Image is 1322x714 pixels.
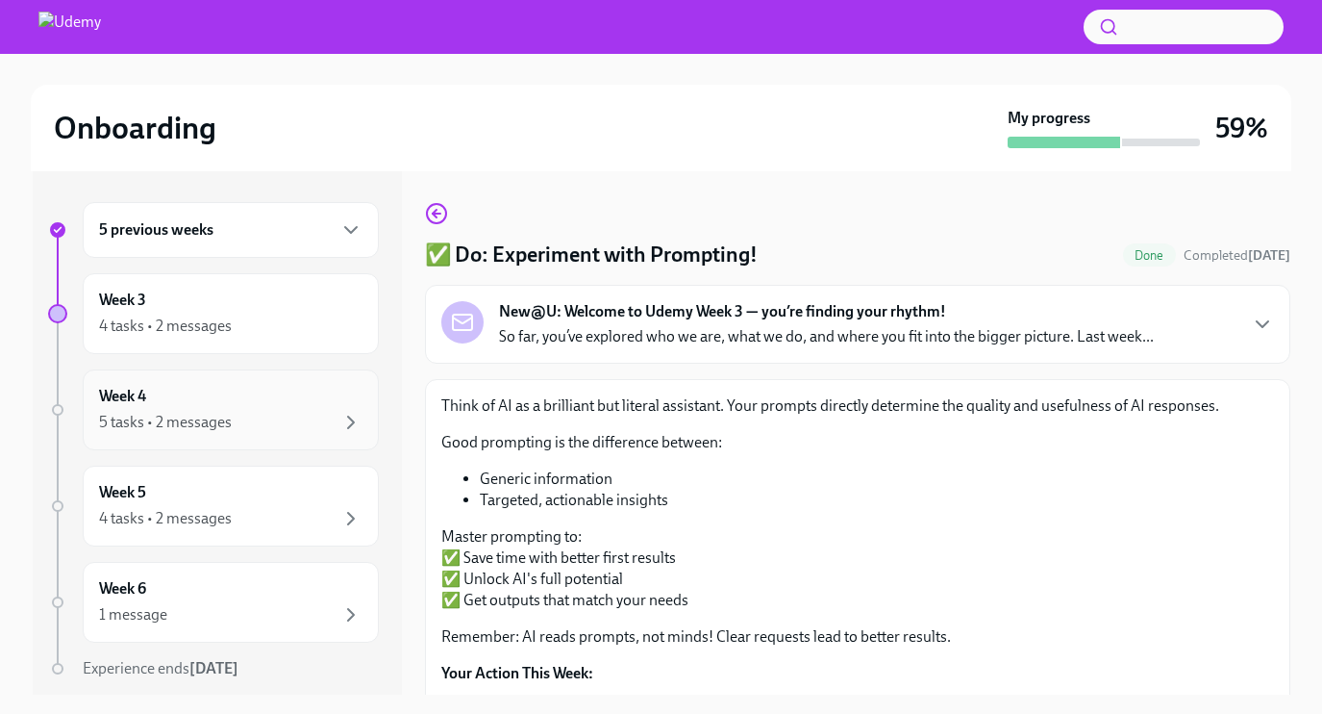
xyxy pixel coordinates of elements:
strong: [DATE] [1248,247,1290,264]
div: 5 tasks • 2 messages [99,412,232,433]
h6: Week 3 [99,290,146,311]
span: Done [1123,248,1176,263]
h4: ✅ Do: Experiment with Prompting! [425,241,758,269]
h6: Week 6 [99,578,146,599]
span: Experience ends [83,659,238,677]
h2: Onboarding [54,109,216,147]
strong: My progress [1008,108,1090,129]
div: 1 message [99,604,167,625]
div: 5 previous weeks [83,202,379,258]
div: 4 tasks • 2 messages [99,508,232,529]
strong: New@U: Welcome to Udemy Week 3 — you’re finding your rhythm! [499,301,946,322]
a: Week 61 message [48,562,379,643]
p: So far, you’ve explored who we are, what we do, and where you fit into the bigger picture. Last w... [499,326,1154,347]
p: Good prompting is the difference between: [441,432,1274,453]
h6: 5 previous weeks [99,219,213,241]
h6: Week 5 [99,482,146,503]
a: Week 34 tasks • 2 messages [48,273,379,354]
li: Generic information [480,469,1274,490]
p: Master prompting to: ✅ Save time with better first results ✅ Unlock AI's full potential ✅ Get out... [441,526,1274,611]
span: Completed [1184,247,1290,264]
li: Targeted, actionable insights [480,490,1274,511]
strong: [DATE] [189,659,238,677]
p: Think of AI as a brilliant but literal assistant. Your prompts directly determine the quality and... [441,395,1274,417]
h3: 59% [1215,111,1268,145]
a: Week 54 tasks • 2 messages [48,466,379,547]
div: 4 tasks • 2 messages [99,316,232,337]
p: Remember: AI reads prompts, not minds! Clear requests lead to better results. [441,626,1274,648]
img: Udemy [38,12,101,42]
h6: Week 4 [99,386,146,407]
strong: Your Action This Week: [441,664,593,682]
span: October 13th, 2025 11:59 [1184,246,1290,265]
a: Week 45 tasks • 2 messages [48,370,379,450]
